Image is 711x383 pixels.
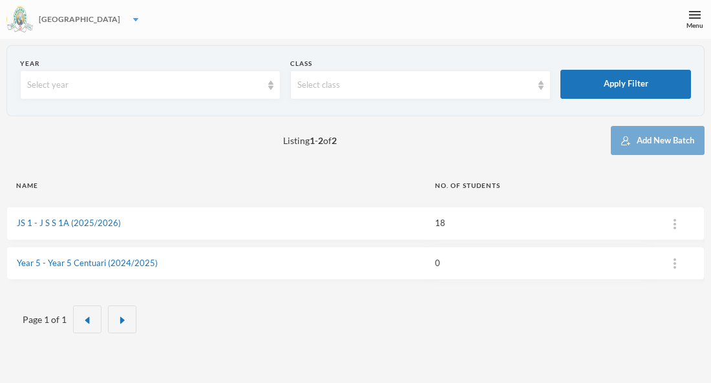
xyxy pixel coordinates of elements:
td: 0 [425,247,646,280]
div: Select class [297,79,532,92]
img: logo [7,7,33,33]
span: Listing - of [283,134,337,147]
button: Apply Filter [560,70,691,99]
img: ... [674,219,676,229]
td: 18 [425,207,646,240]
th: Name [6,171,425,200]
button: Add New Batch [611,126,705,155]
img: ... [674,258,676,269]
b: 2 [318,135,323,146]
a: JS 1 - J S S 1A (2025/2026) [17,218,121,228]
b: 2 [332,135,337,146]
b: 1 [310,135,315,146]
div: Class [290,59,551,68]
a: Year 5 - Year 5 Centuari (2024/2025) [17,258,158,268]
div: Page 1 of 1 [23,313,67,326]
div: [GEOGRAPHIC_DATA] [39,14,120,25]
th: No. of students [425,171,646,200]
div: Select year [27,79,262,92]
div: Year [20,59,281,68]
div: Menu [686,21,703,30]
